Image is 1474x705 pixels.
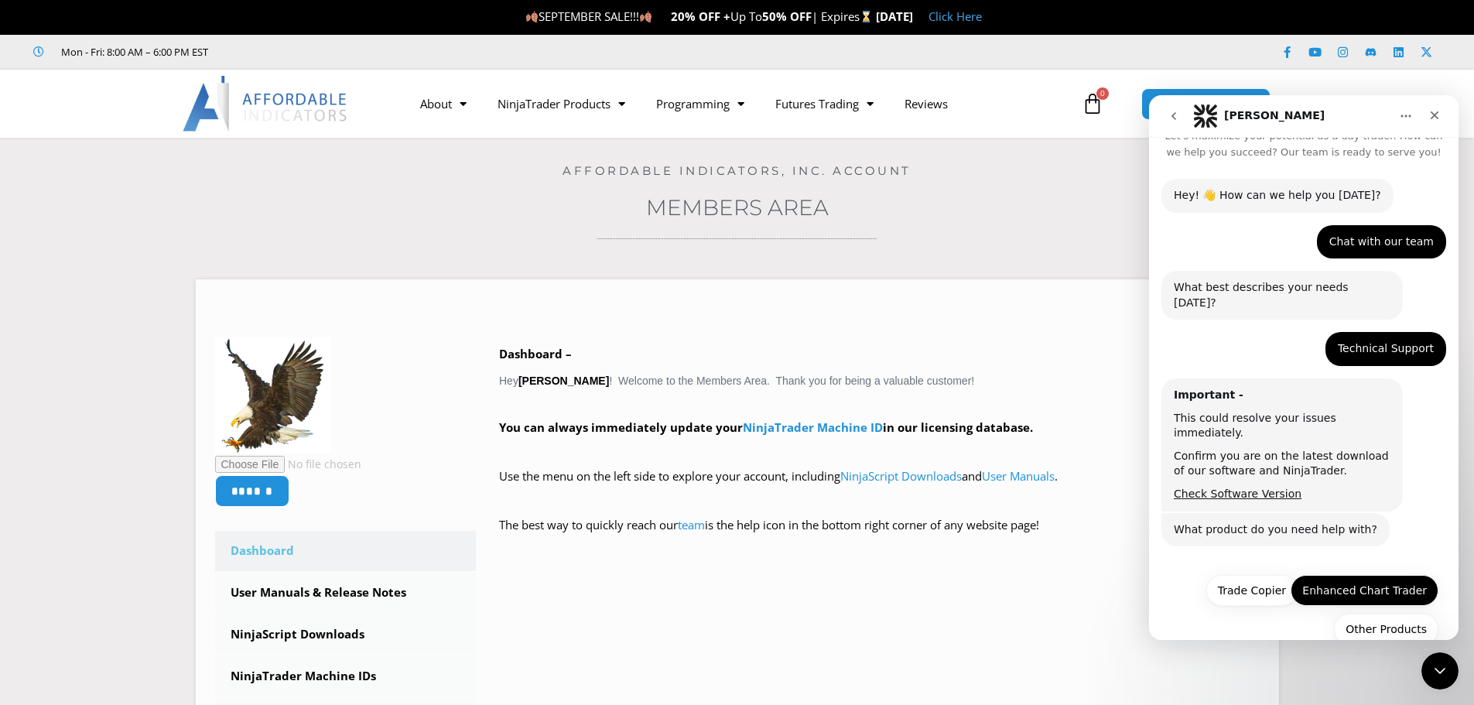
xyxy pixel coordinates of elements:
a: NinjaTrader Machine IDs [215,656,477,696]
span: 0 [1096,87,1109,100]
div: Hey ! Welcome to the Members Area. Thank you for being a valuable customer! [499,344,1260,558]
a: Futures Trading [760,86,889,121]
a: team [678,517,705,532]
a: NinjaScript Downloads [215,614,477,655]
a: NinjaTrader Products [482,86,641,121]
a: NinjaTrader Machine ID [743,419,883,435]
strong: [PERSON_NAME] [518,375,609,387]
span: SEPTEMBER SALE!!! Up To | Expires [525,9,876,24]
img: LogoAI | Affordable Indicators – NinjaTrader [183,76,349,132]
img: 🍂 [640,11,652,22]
span: Mon - Fri: 8:00 AM – 6:00 PM EST [57,43,208,61]
a: Click Here [929,9,982,24]
a: MEMBERS AREA [1141,88,1271,120]
a: User Manuals [982,468,1055,484]
p: The best way to quickly reach our is the help icon in the bottom right corner of any website page! [499,515,1260,558]
p: Use the menu on the left side to explore your account, including and . [499,466,1260,509]
a: User Manuals & Release Notes [215,573,477,613]
a: Dashboard [215,531,477,571]
strong: [DATE] [876,9,913,24]
a: Programming [641,86,760,121]
strong: 20% OFF + [671,9,730,24]
a: Members Area [646,194,829,221]
a: NinjaScript Downloads [840,468,962,484]
a: Affordable Indicators, Inc. Account [563,163,911,178]
iframe: Customer reviews powered by Trustpilot [230,44,462,60]
iframe: Intercom live chat [1149,95,1459,640]
strong: You can always immediately update your in our licensing database. [499,419,1033,435]
nav: Menu [405,86,1078,121]
button: Other Products [185,518,289,549]
a: Reviews [889,86,963,121]
img: 🍂 [526,11,538,22]
b: Dashboard – [499,346,572,361]
img: ⌛ [860,11,872,22]
strong: 50% OFF [762,9,812,24]
a: 0 [1058,81,1127,126]
img: 7e3a61d1d565afdf04785c02a1f387743f7540ae6f35524aec3347b3d12c2dd2 [215,337,331,453]
a: About [405,86,482,121]
iframe: Intercom live chat [1421,652,1459,690]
